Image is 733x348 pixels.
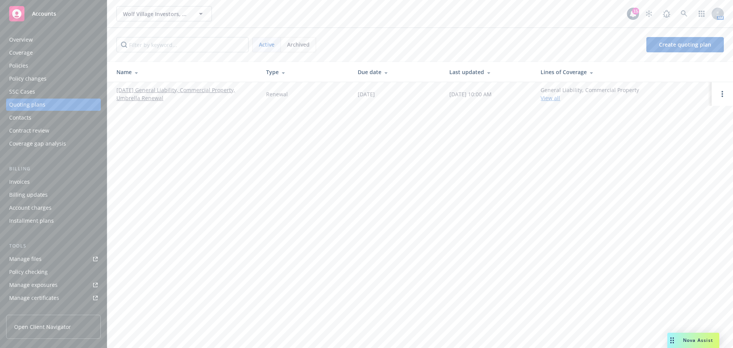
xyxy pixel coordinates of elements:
a: Policies [6,60,101,72]
a: Contract review [6,125,101,137]
span: Create quoting plan [659,41,711,48]
span: Open Client Navigator [14,323,71,331]
div: Invoices [9,176,30,188]
div: Lines of Coverage [541,68,706,76]
div: Manage claims [9,305,48,317]
a: Account charges [6,202,101,214]
span: Nova Assist [683,337,713,343]
a: Policy changes [6,73,101,85]
div: Policy changes [9,73,47,85]
div: Type [266,68,346,76]
a: Stop snowing [641,6,657,21]
div: [DATE] [358,90,375,98]
a: Search [676,6,692,21]
span: Wolf Village Investors, LLC [123,10,189,18]
a: Accounts [6,3,101,24]
a: View all [541,94,560,102]
div: Manage files [9,253,42,265]
a: Manage exposures [6,279,101,291]
div: Account charges [9,202,52,214]
input: Filter by keyword... [116,37,249,52]
span: Accounts [32,11,56,17]
div: General Liability, Commercial Property [541,86,639,102]
span: Active [259,40,274,49]
div: Drag to move [667,333,677,348]
a: [DATE] General Liability, Commercial Property, Umbrella Renewal [116,86,254,102]
div: Coverage [9,47,33,59]
button: Wolf Village Investors, LLC [116,6,212,21]
a: Manage certificates [6,292,101,304]
div: 15 [632,8,639,15]
div: Installment plans [9,215,54,227]
a: Quoting plans [6,99,101,111]
span: Archived [287,40,310,49]
div: Policy checking [9,266,48,278]
div: Last updated [449,68,529,76]
div: Contract review [9,125,49,137]
div: Tools [6,242,101,250]
div: Overview [9,34,33,46]
a: Billing updates [6,189,101,201]
a: Create quoting plan [646,37,724,52]
div: [DATE] 10:00 AM [449,90,492,98]
a: SSC Cases [6,86,101,98]
div: Contacts [9,112,31,124]
a: Manage claims [6,305,101,317]
div: Quoting plans [9,99,45,111]
div: SSC Cases [9,86,35,98]
div: Manage certificates [9,292,59,304]
div: Renewal [266,90,288,98]
div: Policies [9,60,28,72]
div: Name [116,68,254,76]
a: Report a Bug [659,6,674,21]
div: Billing updates [9,189,48,201]
button: Nova Assist [667,333,719,348]
a: Switch app [694,6,709,21]
a: Manage files [6,253,101,265]
div: Billing [6,165,101,173]
a: Invoices [6,176,101,188]
div: Due date [358,68,437,76]
div: Coverage gap analysis [9,138,66,150]
a: Coverage gap analysis [6,138,101,150]
a: Overview [6,34,101,46]
a: Policy checking [6,266,101,278]
a: Contacts [6,112,101,124]
a: Coverage [6,47,101,59]
a: Installment plans [6,215,101,227]
div: Manage exposures [9,279,58,291]
a: Open options [718,89,727,99]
